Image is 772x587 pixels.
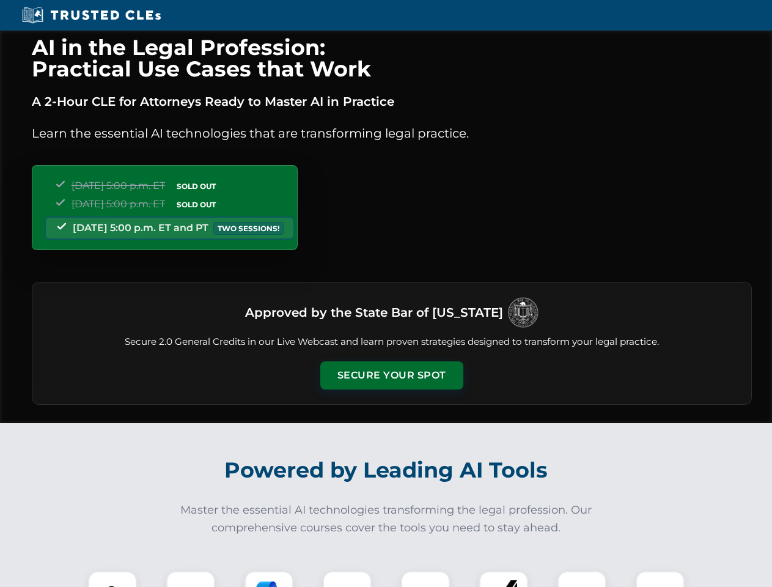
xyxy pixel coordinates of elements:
p: Secure 2.0 General Credits in our Live Webcast and learn proven strategies designed to transform ... [47,335,737,349]
h2: Powered by Leading AI Tools [48,449,725,492]
img: Logo [508,297,539,328]
h1: AI in the Legal Profession: Practical Use Cases that Work [32,37,752,79]
button: Secure Your Spot [320,361,463,389]
span: [DATE] 5:00 p.m. ET [72,180,165,191]
span: SOLD OUT [172,180,220,193]
h3: Approved by the State Bar of [US_STATE] [245,301,503,323]
p: Master the essential AI technologies transforming the legal profession. Our comprehensive courses... [172,501,600,537]
p: Learn the essential AI technologies that are transforming legal practice. [32,124,752,143]
span: SOLD OUT [172,198,220,211]
span: [DATE] 5:00 p.m. ET [72,198,165,210]
img: Trusted CLEs [18,6,164,24]
p: A 2-Hour CLE for Attorneys Ready to Master AI in Practice [32,92,752,111]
